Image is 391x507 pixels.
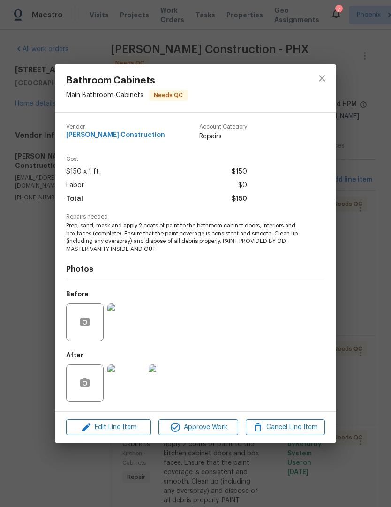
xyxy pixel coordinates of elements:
span: $150 [232,192,247,206]
span: Repairs needed [66,214,325,220]
span: Bathroom Cabinets [66,76,188,86]
span: Repairs [199,132,247,141]
span: Needs QC [150,91,187,100]
span: Vendor [66,124,165,130]
span: Account Category [199,124,247,130]
h5: After [66,352,83,359]
span: Cancel Line Item [248,422,322,433]
span: Total [66,192,83,206]
span: Edit Line Item [69,422,148,433]
span: $150 x 1 ft [66,165,99,179]
span: [PERSON_NAME] Construction [66,132,165,139]
span: $0 [238,179,247,192]
h5: Before [66,291,89,298]
button: Approve Work [158,419,238,436]
button: close [311,67,333,90]
h4: Photos [66,265,325,274]
span: Prep, sand, mask and apply 2 coats of paint to the bathroom cabinet doors, interiors and box face... [66,222,299,253]
span: Cost [66,156,247,162]
span: $150 [232,165,247,179]
span: Approve Work [161,422,235,433]
span: Labor [66,179,84,192]
span: Main Bathroom - Cabinets [66,91,143,98]
button: Cancel Line Item [246,419,325,436]
div: 7 [335,6,342,15]
button: Edit Line Item [66,419,151,436]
